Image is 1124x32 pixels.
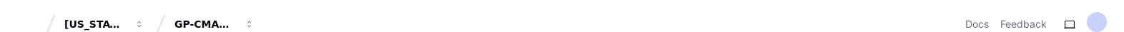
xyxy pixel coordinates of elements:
button: Feedback [1000,17,1047,31]
a: Docs [965,17,989,31]
div: [US_STATE] Pacific [64,17,126,31]
div: GP-CMAG-AS8 [174,17,236,31]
